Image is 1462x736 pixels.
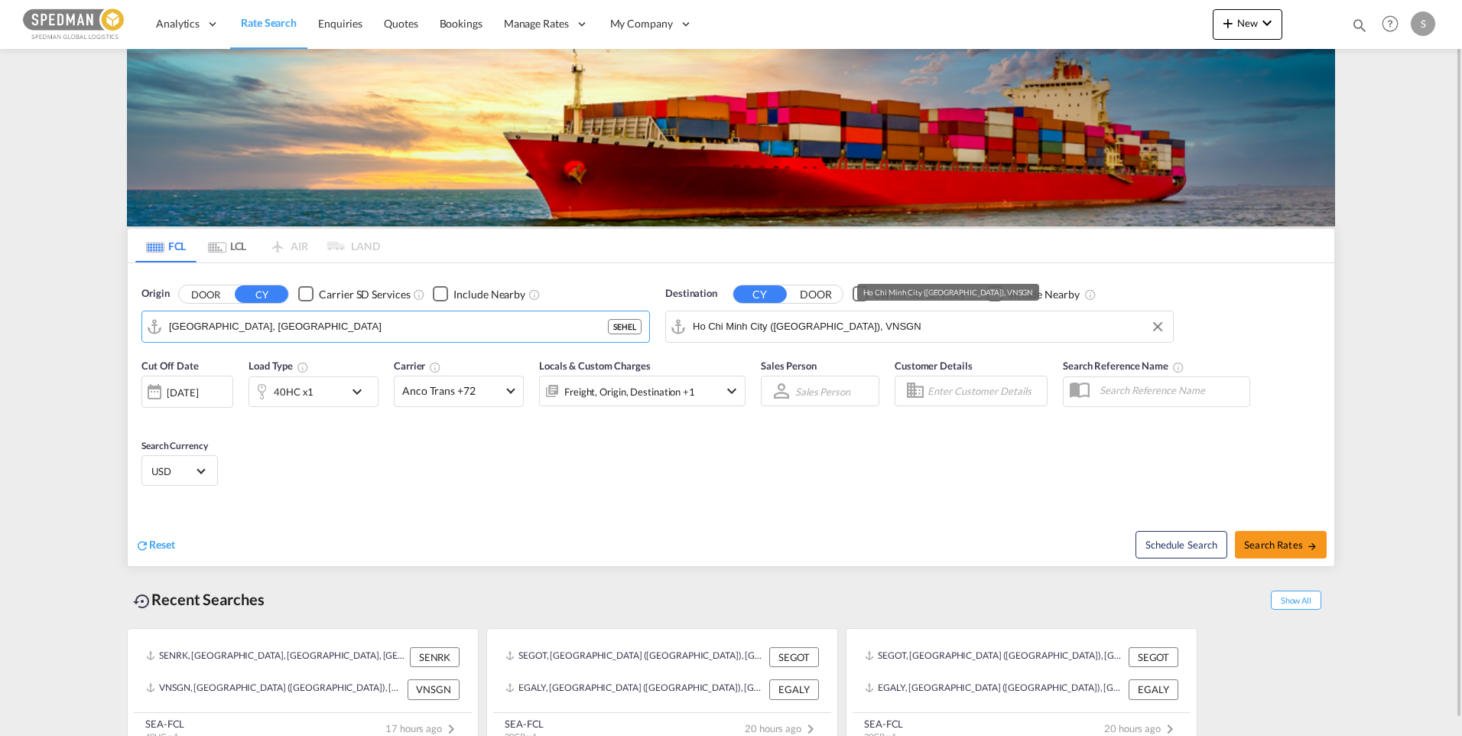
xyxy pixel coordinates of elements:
[693,315,1165,338] input: Search by Port
[385,722,460,734] span: 17 hours ago
[133,592,151,611] md-icon: icon-backup-restore
[241,16,297,29] span: Rate Search
[135,539,149,552] md-icon: icon-refresh
[167,386,198,399] div: [DATE]
[853,286,964,302] md-checkbox: Checkbox No Ink
[1219,14,1237,32] md-icon: icon-plus 400-fg
[179,285,232,303] button: DOOR
[141,440,208,451] span: Search Currency
[505,679,765,699] div: EGALY, Alexandria (El Iskandariya), Egypt, Northern Africa, Africa
[1063,360,1184,372] span: Search Reference Name
[505,647,765,667] div: SEGOT, Gothenburg (Goteborg), Sweden, Northern Europe, Europe
[987,286,1080,302] md-checkbox: Checkbox No Ink
[1377,11,1411,38] div: Help
[1351,17,1368,34] md-icon: icon-magnify
[769,647,819,667] div: SEGOT
[249,360,309,372] span: Load Type
[769,679,819,699] div: EGALY
[297,361,309,373] md-icon: icon-information-outline
[127,49,1335,226] img: LCL+%26+FCL+BACKGROUND.png
[865,647,1125,667] div: SEGOT, Gothenburg (Goteborg), Sweden, Northern Europe, Europe
[135,229,380,262] md-pagination-wrapper: Use the left and right arrow keys to navigate between tabs
[149,538,175,551] span: Reset
[1219,17,1276,29] span: New
[146,647,406,667] div: SENRK, Norrkoping, Sweden, Northern Europe, Europe
[402,383,502,399] span: Anco Trans +72
[504,16,569,31] span: Manage Rates
[1008,287,1080,302] div: Include Nearby
[1092,379,1249,402] input: Search Reference Name
[23,7,126,41] img: c12ca350ff1b11efb6b291369744d907.png
[1351,17,1368,40] div: icon-magnify
[1104,722,1179,734] span: 20 hours ago
[318,17,362,30] span: Enquiries
[1135,531,1227,559] button: Note: By default Schedule search will only considerorigin ports, destination ports and cut off da...
[141,286,169,301] span: Origin
[1258,14,1276,32] md-icon: icon-chevron-down
[319,287,410,302] div: Carrier SD Services
[865,679,1125,699] div: EGALY, Alexandria (El Iskandariya), Egypt, Northern Africa, Africa
[128,263,1334,566] div: Origin DOOR CY Checkbox No InkUnchecked: Search for CY (Container Yard) services for all selected...
[249,376,378,407] div: 40HC x1icon-chevron-down
[141,406,153,427] md-datepicker: Select
[666,311,1173,342] md-input-container: Ho Chi Minh City (Saigon), VNSGN
[433,286,525,302] md-checkbox: Checkbox No Ink
[1146,315,1169,338] button: Clear Input
[141,376,233,408] div: [DATE]
[733,285,787,303] button: CY
[429,361,441,373] md-icon: The selected Trucker/Carrierwill be displayed in the rate results If the rates are from another f...
[1244,539,1317,551] span: Search Rates
[761,360,817,372] span: Sales Person
[348,383,374,401] md-icon: icon-chevron-down
[1411,11,1435,36] div: S
[298,286,410,302] md-checkbox: Checkbox No Ink
[453,287,525,302] div: Include Nearby
[197,229,258,262] md-tab-item: LCL
[156,16,200,31] span: Analytics
[610,16,673,31] span: My Company
[394,360,441,372] span: Carrier
[413,288,425,301] md-icon: Unchecked: Search for CY (Container Yard) services for all selected carriers.Checked : Search for...
[151,464,194,478] span: USD
[141,360,199,372] span: Cut Off Date
[1235,531,1327,559] button: Search Ratesicon-arrow-right
[410,647,460,667] div: SENRK
[1084,288,1096,301] md-icon: Unchecked: Ignores neighbouring ports when fetching rates.Checked : Includes neighbouring ports w...
[384,17,417,30] span: Quotes
[665,286,717,301] span: Destination
[789,285,843,303] button: DOOR
[539,360,651,372] span: Locals & Custom Charges
[564,381,695,402] div: Freight Origin Destination Factory Stuffing
[274,381,314,402] div: 40HC x1
[539,376,746,406] div: Freight Origin Destination Factory Stuffingicon-chevron-down
[608,319,642,334] div: SEHEL
[745,722,820,734] span: 20 hours ago
[440,17,482,30] span: Bookings
[864,717,903,731] div: SEA-FCL
[1213,9,1282,40] button: icon-plus 400-fgNewicon-chevron-down
[145,717,184,731] div: SEA-FCL
[146,679,404,699] div: VNSGN, Ho Chi Minh City (Saigon), Viet Nam, South East Asia, Asia Pacific
[505,717,544,731] div: SEA-FCL
[169,315,608,338] input: Search by Port
[1172,361,1184,373] md-icon: Your search will be saved by the below given name
[895,360,972,372] span: Customer Details
[150,460,210,482] md-select: Select Currency: $ USDUnited States Dollar
[928,379,1042,402] input: Enter Customer Details
[794,380,852,402] md-select: Sales Person
[723,382,741,400] md-icon: icon-chevron-down
[142,311,649,342] md-input-container: Helsingborg, SEHEL
[1377,11,1403,37] span: Help
[135,537,175,554] div: icon-refreshReset
[127,582,271,617] div: Recent Searches
[1129,647,1178,667] div: SEGOT
[235,285,288,303] button: CY
[1129,679,1178,699] div: EGALY
[1271,591,1321,610] span: Show All
[135,229,197,262] md-tab-item: FCL
[528,288,541,301] md-icon: Unchecked: Ignores neighbouring ports when fetching rates.Checked : Includes neighbouring ports w...
[408,679,460,699] div: VNSGN
[1307,541,1317,552] md-icon: icon-arrow-right
[863,284,1034,301] div: Ho Chi Minh City ([GEOGRAPHIC_DATA]), VNSGN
